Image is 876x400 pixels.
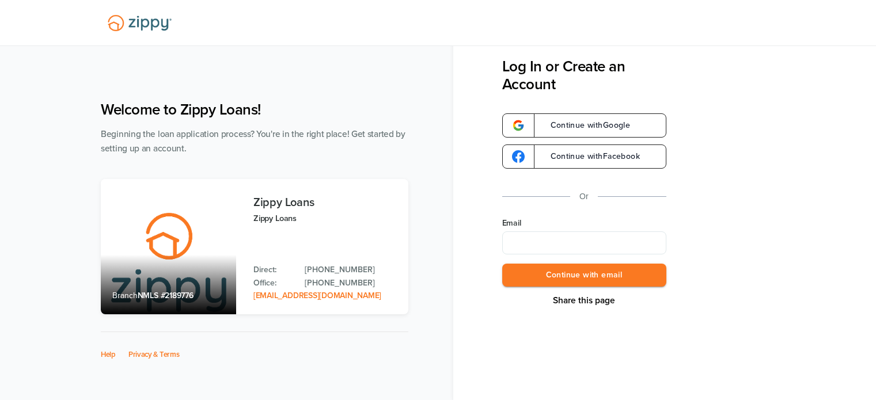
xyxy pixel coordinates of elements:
button: Share This Page [549,295,619,306]
img: google-logo [512,119,525,132]
a: Help [101,350,116,359]
a: google-logoContinue withFacebook [502,144,666,169]
input: Email Address [502,231,666,254]
span: Continue with Google [539,121,631,129]
a: Direct Phone: 512-975-2947 [305,264,397,276]
a: Office Phone: 512-975-2947 [305,277,397,289]
label: Email [502,218,666,229]
span: Branch [112,291,138,300]
h3: Zippy Loans [253,196,397,209]
a: Privacy & Terms [128,350,180,359]
button: Continue with email [502,264,666,287]
span: Continue with Facebook [539,153,640,161]
span: NMLS #2189776 [138,291,194,300]
h1: Welcome to Zippy Loans! [101,101,408,119]
p: Office: [253,277,293,289]
img: Lender Logo [101,10,179,36]
p: Direct: [253,264,293,276]
img: google-logo [512,150,525,163]
p: Or [579,189,589,204]
a: Email Address: zippyguide@zippymh.com [253,291,381,300]
span: Beginning the loan application process? You're in the right place! Get started by setting up an a... [101,129,405,154]
p: Zippy Loans [253,212,397,225]
a: google-logoContinue withGoogle [502,113,666,138]
h3: Log In or Create an Account [502,58,666,93]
